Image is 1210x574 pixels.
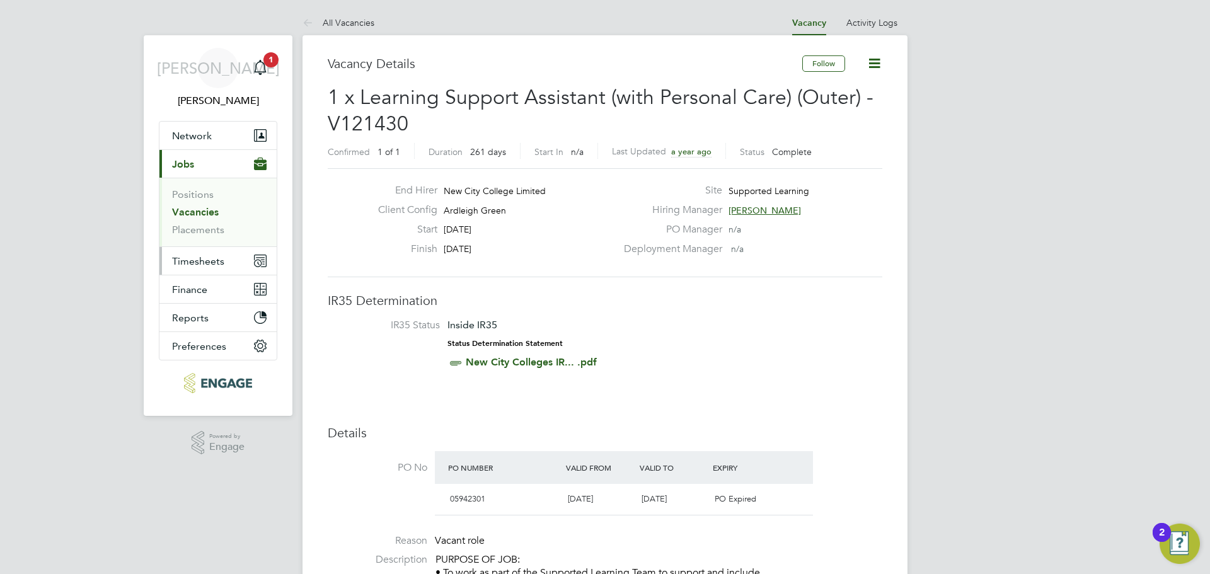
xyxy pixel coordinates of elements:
[368,184,437,197] label: End Hirer
[846,17,897,28] a: Activity Logs
[340,319,440,332] label: IR35 Status
[172,130,212,142] span: Network
[447,319,497,331] span: Inside IR35
[729,185,809,197] span: Supported Learning
[368,223,437,236] label: Start
[729,205,801,216] span: [PERSON_NAME]
[157,60,280,76] span: [PERSON_NAME]
[159,122,277,149] button: Network
[328,85,873,136] span: 1 x Learning Support Assistant (with Personal Care) (Outer) - V121430
[445,456,563,479] div: PO Number
[172,188,214,200] a: Positions
[159,373,277,393] a: Go to home page
[450,493,485,504] span: 05942301
[172,224,224,236] a: Placements
[159,275,277,303] button: Finance
[368,204,437,217] label: Client Config
[184,373,251,393] img: morganhunt-logo-retina.png
[729,224,741,235] span: n/a
[144,35,292,416] nav: Main navigation
[435,534,485,547] span: Vacant role
[192,431,245,455] a: Powered byEngage
[248,48,273,88] a: 1
[1159,532,1165,549] div: 2
[447,339,563,348] strong: Status Determination Statement
[263,52,279,67] span: 1
[715,493,756,504] span: PO Expired
[642,493,667,504] span: [DATE]
[159,247,277,275] button: Timesheets
[209,431,245,442] span: Powered by
[616,204,722,217] label: Hiring Manager
[328,146,370,158] label: Confirmed
[772,146,812,158] span: Complete
[444,185,546,197] span: New City College Limited
[159,332,277,360] button: Preferences
[616,223,722,236] label: PO Manager
[470,146,506,158] span: 261 days
[637,456,710,479] div: Valid To
[159,150,277,178] button: Jobs
[328,55,802,72] h3: Vacancy Details
[429,146,463,158] label: Duration
[731,243,744,255] span: n/a
[302,17,374,28] a: All Vacancies
[172,158,194,170] span: Jobs
[792,18,826,28] a: Vacancy
[328,425,882,441] h3: Details
[563,456,637,479] div: Valid From
[444,205,506,216] span: Ardleigh Green
[802,55,845,72] button: Follow
[377,146,400,158] span: 1 of 1
[671,146,712,157] span: a year ago
[209,442,245,452] span: Engage
[328,553,427,566] label: Description
[172,255,224,267] span: Timesheets
[159,48,277,108] a: [PERSON_NAME][PERSON_NAME]
[159,93,277,108] span: Jerin Aktar
[328,534,427,548] label: Reason
[328,461,427,474] label: PO No
[368,243,437,256] label: Finish
[172,206,219,218] a: Vacancies
[710,456,783,479] div: Expiry
[740,146,764,158] label: Status
[466,356,597,368] a: New City Colleges IR... .pdf
[571,146,584,158] span: n/a
[1160,524,1200,564] button: Open Resource Center, 2 new notifications
[534,146,563,158] label: Start In
[159,178,277,246] div: Jobs
[172,340,226,352] span: Preferences
[568,493,593,504] span: [DATE]
[328,292,882,309] h3: IR35 Determination
[612,146,666,157] label: Last Updated
[159,304,277,331] button: Reports
[444,224,471,235] span: [DATE]
[172,284,207,296] span: Finance
[616,243,722,256] label: Deployment Manager
[172,312,209,324] span: Reports
[444,243,471,255] span: [DATE]
[616,184,722,197] label: Site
